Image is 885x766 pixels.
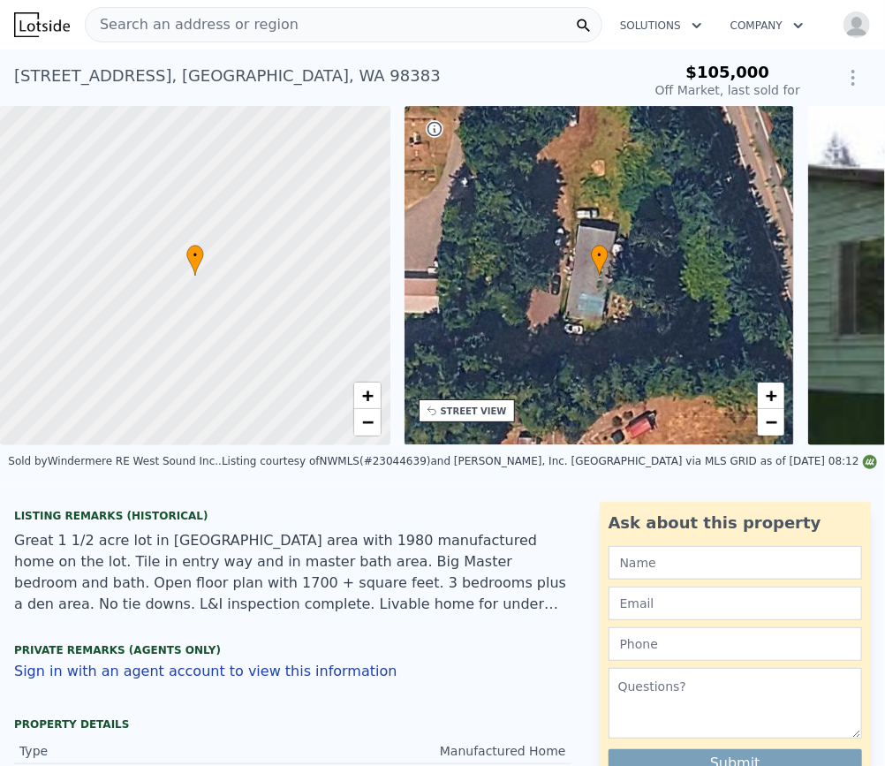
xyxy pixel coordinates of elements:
img: avatar [843,11,871,39]
img: Lotside [14,12,70,37]
div: • [591,245,609,276]
span: • [186,247,204,263]
div: Listing Remarks (Historical) [14,509,571,523]
div: Sold by Windermere RE West Sound Inc. . [8,455,222,467]
div: Off Market, last sold for [655,81,800,99]
span: • [591,247,609,263]
a: Zoom out [758,409,784,436]
div: Manufactured Home [292,742,565,760]
span: + [766,384,777,406]
div: Great 1 1/2 acre lot in [GEOGRAPHIC_DATA] area with 1980 manufactured home on the lot. Tile in en... [14,530,571,615]
a: Zoom in [758,383,784,409]
img: NWMLS Logo [863,455,877,469]
div: STREET VIEW [441,405,507,418]
input: Email [609,587,862,620]
span: $105,000 [686,63,770,81]
span: − [766,411,777,433]
input: Name [609,546,862,580]
button: Company [716,10,818,42]
div: Type [19,742,292,760]
div: Listing courtesy of NWMLS (#23044639) and [PERSON_NAME], Inc. [GEOGRAPHIC_DATA] via MLS GRID as o... [222,455,877,467]
div: Ask about this property [609,511,862,535]
div: • [186,245,204,276]
span: − [361,411,373,433]
div: Property details [14,717,571,732]
div: Private Remarks (Agents Only) [14,643,571,661]
input: Phone [609,627,862,661]
a: Zoom in [354,383,381,409]
div: [STREET_ADDRESS] , [GEOGRAPHIC_DATA] , WA 98383 [14,64,441,88]
button: Sign in with an agent account to view this information [14,664,397,679]
button: Show Options [836,60,871,95]
button: Solutions [606,10,716,42]
span: + [361,384,373,406]
span: Search an address or region [86,14,299,35]
a: Zoom out [354,409,381,436]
